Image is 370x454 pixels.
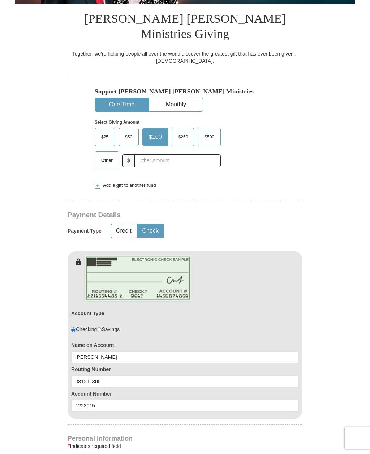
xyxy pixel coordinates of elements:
[71,366,299,373] label: Routing Number
[84,255,192,302] img: check-en.png
[95,88,275,95] h5: Support [PERSON_NAME] [PERSON_NAME] Ministries
[68,4,302,50] h1: [PERSON_NAME] [PERSON_NAME] Ministries Giving
[145,132,165,142] span: $100
[137,224,164,238] button: Check
[149,98,203,111] button: Monthly
[134,154,221,167] input: Other Amount
[71,310,104,317] label: Account Type
[68,211,252,219] h3: Payment Details
[68,442,302,450] div: Indicates required field
[121,132,136,142] span: $50
[95,120,139,125] strong: Select Giving Amount
[68,50,302,65] div: Together, we're helping people all over the world discover the greatest gift that has ever been g...
[201,132,218,142] span: $500
[95,98,149,111] button: One-Time
[71,326,120,333] div: Checking Savings
[71,341,299,349] label: Name on Account
[100,182,156,189] span: Add a gift to another fund
[71,390,299,397] label: Account Number
[111,224,137,238] button: Credit
[122,154,135,167] span: $
[98,132,112,142] span: $25
[68,228,102,234] h5: Payment Type
[68,436,302,441] h4: Personal Information
[175,132,192,142] span: $250
[98,155,116,166] span: Other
